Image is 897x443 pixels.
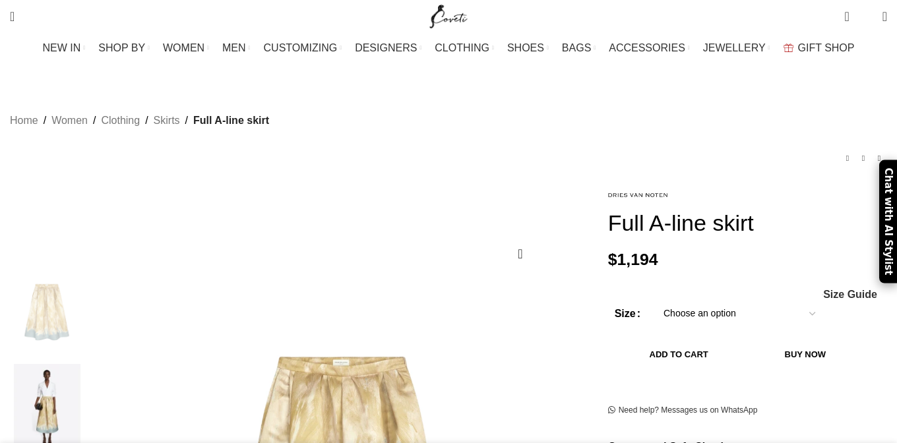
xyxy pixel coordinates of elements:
button: Add to cart [615,341,743,369]
a: Site logo [427,10,471,21]
a: Need help? Messages us on WhatsApp [608,405,758,416]
a: DESIGNERS [355,35,421,61]
span: SHOP BY [98,42,145,54]
img: GiftBag [784,44,793,52]
span: CUSTOMIZING [264,42,338,54]
span: 0 [846,7,855,16]
span: NEW IN [43,42,81,54]
span: Full A-line skirt [193,112,269,129]
span: 0 [862,13,872,23]
label: Size [615,305,640,322]
a: WOMEN [163,35,209,61]
span: ACCESSORIES [609,42,685,54]
a: Size Guide [822,289,877,300]
a: 0 [838,3,855,30]
a: Skirts [154,112,180,129]
a: CUSTOMIZING [264,35,342,61]
a: MEN [222,35,250,61]
span: SHOES [507,42,544,54]
span: DESIGNERS [355,42,417,54]
span: $ [608,251,617,268]
h1: Full A-line skirt [608,210,887,237]
a: Home [10,112,38,129]
a: ACCESSORIES [609,35,690,61]
a: Previous product [840,150,855,166]
a: NEW IN [43,35,86,61]
div: My Wishlist [859,3,873,30]
img: Dries Van Noten [608,193,667,197]
button: Buy now [750,341,861,369]
div: Main navigation [3,35,894,61]
span: JEWELLERY [703,42,766,54]
span: CLOTHING [435,42,489,54]
a: JEWELLERY [703,35,770,61]
a: Women [51,112,88,129]
span: MEN [222,42,246,54]
a: SHOP BY [98,35,150,61]
a: Clothing [101,112,140,129]
span: GIFT SHOP [798,42,855,54]
a: Next product [871,150,887,166]
nav: Breadcrumb [10,112,269,129]
a: Search [3,3,21,30]
span: WOMEN [163,42,204,54]
a: BAGS [562,35,596,61]
a: CLOTHING [435,35,494,61]
span: BAGS [562,42,591,54]
a: SHOES [507,35,549,61]
bdi: 1,194 [608,251,658,268]
a: GIFT SHOP [784,35,855,61]
img: Full A-line skirt [7,268,87,357]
